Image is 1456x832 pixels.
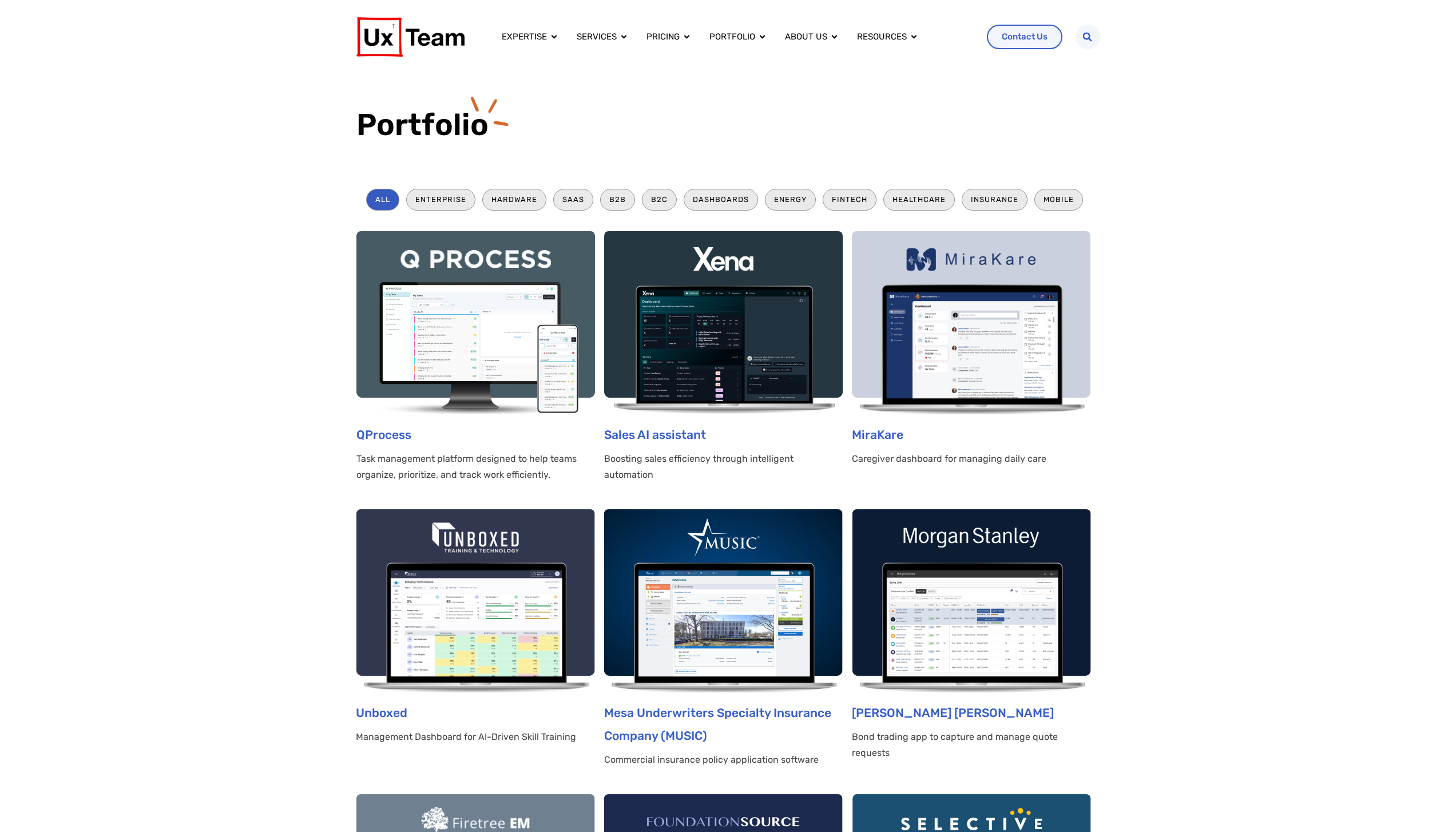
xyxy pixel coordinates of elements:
li: Enterprise [406,189,475,210]
h1: Portfolio [356,106,1100,143]
li: Insurance [962,189,1027,210]
img: Caregiver Dashboard for Managing Daily Care [852,231,1090,414]
a: Sales AI assistant [604,427,706,442]
span: Contact Us [1002,33,1048,41]
p: Management Dashboard for AI-Driven Skill Training [356,729,594,745]
p: Task management platform designed to help teams organize, prioritize, and track work efficiently. [356,451,595,483]
a: Mesa Underwriters Specialty Insurance Company (MUSIC) [604,706,831,743]
a: Services [577,30,617,43]
li: B2B [600,189,635,210]
a: About us [785,30,827,43]
a: Contact Us [987,25,1062,49]
nav: Menu [493,26,978,48]
li: Hardware [482,189,546,210]
li: Energy [765,189,816,210]
a: Portfolio [709,30,755,43]
p: Boosting sales efficiency through intelligent automation [604,451,843,483]
div: Search [1076,25,1100,49]
img: Boosting Sales Efficiency Through Intelligent Automation [604,231,843,414]
p: Commercial insurance policy application software​ [604,752,843,768]
li: Fintech [823,189,876,210]
li: Healthcare [883,189,955,210]
img: MUSIC Commercial insurance policy application software [604,509,843,692]
a: MiraKare [852,427,903,442]
li: Dashboards [684,189,758,210]
li: All [366,189,399,210]
a: Pricing [646,30,680,43]
a: Unboxed [356,706,407,720]
img: UX Team Logo [356,17,465,57]
li: SaaS [553,189,593,210]
a: [PERSON_NAME] [PERSON_NAME] [852,706,1054,720]
img: Dashboard for a task management software [356,231,595,414]
p: Caregiver dashboard for managing daily care [852,451,1090,467]
li: Mobile [1034,189,1083,210]
img: Management dashboard for AI-driven skill training [356,509,594,692]
a: QProcess [356,427,411,442]
p: Bond trading app to capture and manage quote requests [852,729,1090,761]
div: Menu Toggle [493,26,978,48]
a: Resources [857,30,907,43]
li: B2C [642,189,677,210]
a: Expertise [502,30,547,43]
